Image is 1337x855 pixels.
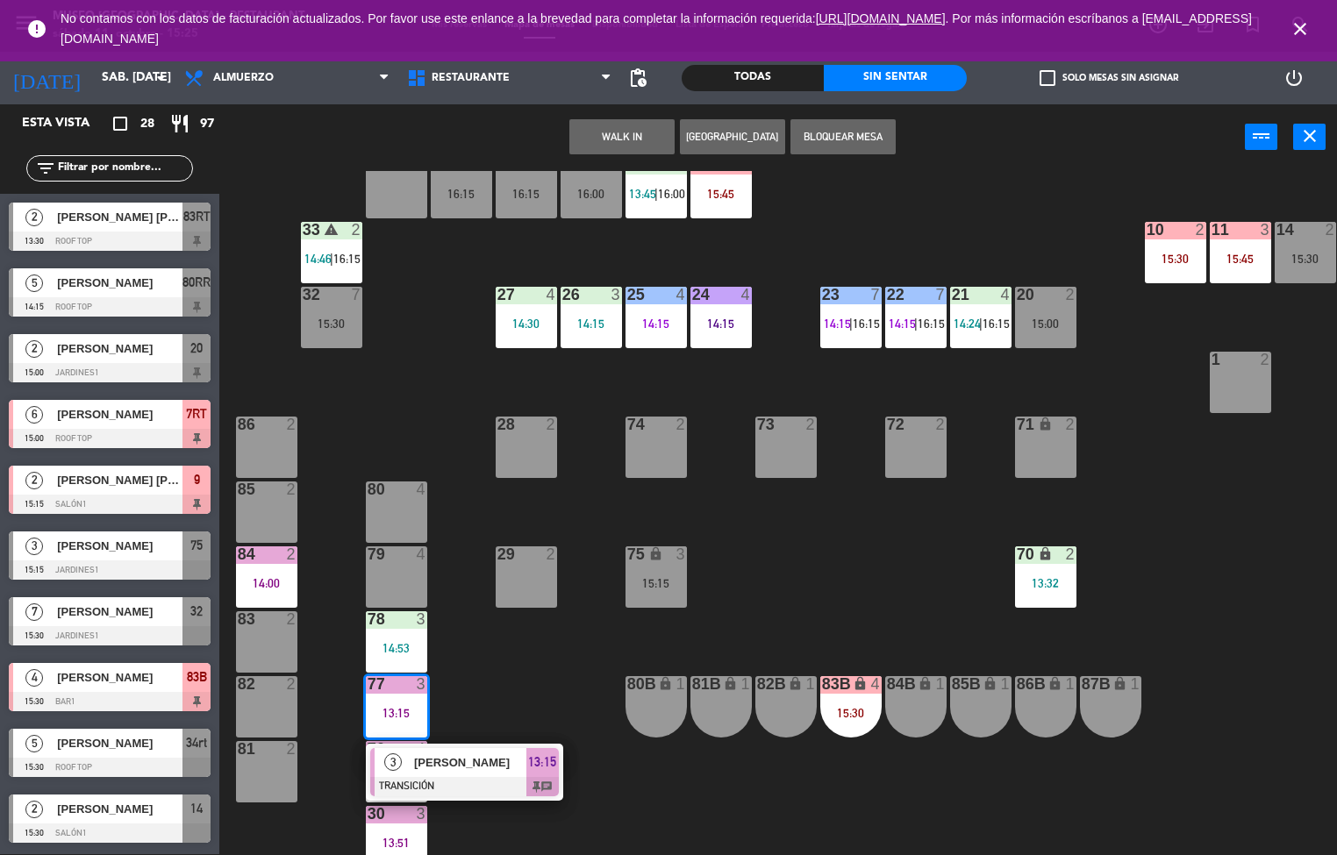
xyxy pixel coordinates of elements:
[692,287,693,303] div: 24
[303,287,304,303] div: 32
[627,546,628,562] div: 75
[849,317,853,331] span: |
[1299,125,1320,146] i: close
[57,471,182,489] span: [PERSON_NAME] [PERSON_NAME]
[497,546,498,562] div: 29
[824,317,851,331] span: 14:15
[1017,676,1018,692] div: 86B
[1015,577,1076,589] div: 13:32
[190,798,203,819] span: 14
[57,274,182,292] span: [PERSON_NAME]
[1065,676,1076,692] div: 1
[416,676,426,692] div: 3
[25,340,43,358] span: 2
[740,157,751,173] div: 2
[286,417,297,432] div: 2
[25,669,43,687] span: 4
[1017,546,1018,562] div: 70
[627,287,628,303] div: 25
[740,287,751,303] div: 4
[384,753,402,771] span: 3
[1275,253,1336,265] div: 15:30
[57,405,182,424] span: [PERSON_NAME]
[914,317,918,331] span: |
[1145,253,1206,265] div: 15:30
[983,676,997,691] i: lock
[25,538,43,555] span: 3
[238,676,239,692] div: 82
[497,417,498,432] div: 28
[648,546,663,561] i: lock
[1015,317,1076,330] div: 15:00
[1290,18,1311,39] i: close
[1212,352,1212,367] div: 1
[57,208,182,226] span: [PERSON_NAME] [PERSON_NAME]
[416,611,426,627] div: 3
[1293,124,1326,150] button: close
[692,676,693,692] div: 81B
[194,469,200,490] span: 9
[1325,222,1335,238] div: 2
[1276,222,1277,238] div: 14
[824,65,966,91] div: Sin sentar
[301,317,362,330] div: 15:30
[889,317,916,331] span: 14:15
[236,577,297,589] div: 14:00
[790,119,896,154] button: Bloquear Mesa
[805,676,816,692] div: 1
[979,317,983,331] span: |
[676,417,686,432] div: 2
[238,611,239,627] div: 83
[414,753,526,772] span: [PERSON_NAME]
[1000,287,1011,303] div: 4
[25,472,43,489] span: 2
[822,287,823,303] div: 23
[1260,352,1270,367] div: 2
[25,603,43,621] span: 7
[190,338,203,359] span: 20
[952,676,953,692] div: 85B
[680,119,785,154] button: [GEOGRAPHIC_DATA]
[61,11,1252,46] a: . Por más información escríbanos a [EMAIL_ADDRESS][DOMAIN_NAME]
[190,535,203,556] span: 75
[1047,676,1062,691] i: lock
[9,113,126,134] div: Esta vista
[190,601,203,622] span: 32
[150,68,171,89] i: arrow_drop_down
[626,317,687,330] div: 14:15
[1040,70,1055,86] span: check_box_outline_blank
[654,187,658,201] span: |
[561,188,622,200] div: 16:00
[935,676,946,692] div: 1
[918,676,933,691] i: lock
[57,537,182,555] span: [PERSON_NAME]
[57,339,182,358] span: [PERSON_NAME]
[546,417,556,432] div: 2
[497,287,498,303] div: 27
[481,157,491,173] div: 2
[569,119,675,154] button: WALK IN
[1283,68,1305,89] i: power_settings_new
[546,157,556,173] div: 2
[333,252,361,266] span: 16:15
[1038,417,1053,431] i: lock
[432,72,510,84] span: Restaurante
[822,676,823,692] div: 83B
[627,417,628,432] div: 74
[658,676,673,691] i: lock
[1251,125,1272,146] i: power_input
[186,732,207,753] span: 34rt
[366,642,427,654] div: 14:53
[496,188,557,200] div: 16:15
[1245,124,1277,150] button: power_input
[954,317,981,331] span: 14:24
[627,676,628,692] div: 80B
[611,287,621,303] div: 3
[562,157,563,173] div: 37
[1038,546,1053,561] i: lock
[416,157,426,173] div: 2
[303,222,304,238] div: 33
[238,546,239,562] div: 84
